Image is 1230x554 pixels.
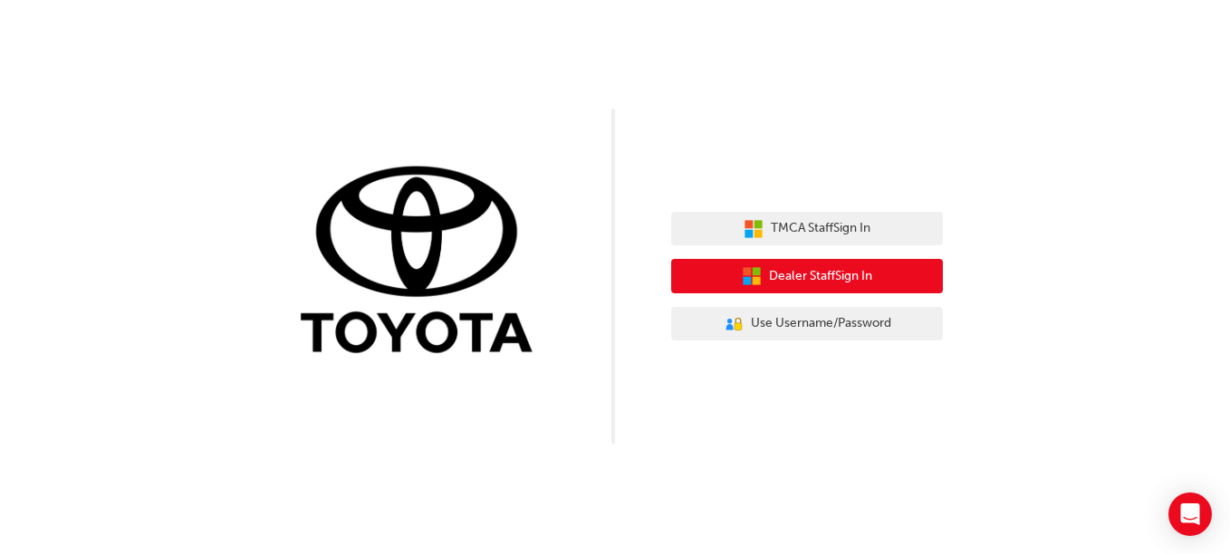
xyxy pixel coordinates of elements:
[671,212,943,246] button: TMCA StaffSign In
[671,307,943,341] button: Use Username/Password
[771,218,870,239] span: TMCA Staff Sign In
[1168,492,1212,536] div: Open Intercom Messenger
[751,313,891,334] span: Use Username/Password
[769,266,872,287] span: Dealer Staff Sign In
[671,259,943,293] button: Dealer StaffSign In
[287,162,559,362] img: Trak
